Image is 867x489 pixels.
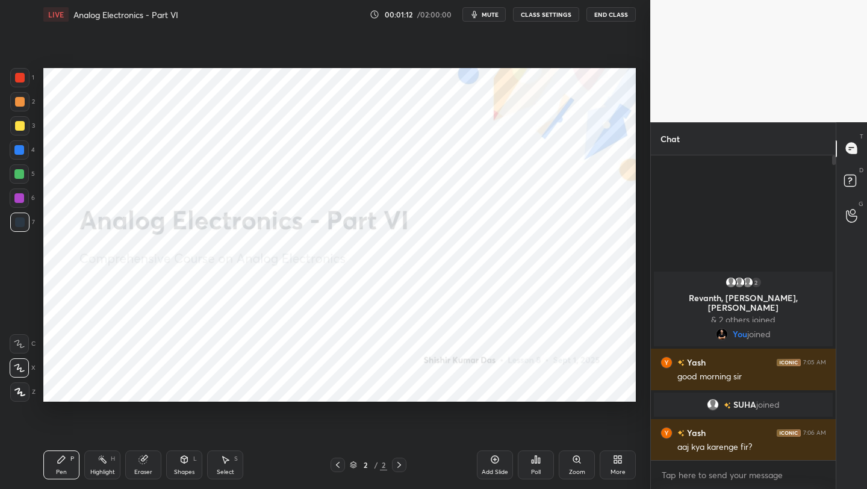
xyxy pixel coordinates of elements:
img: default.png [725,276,737,288]
div: aaj kya karenge fir? [677,441,826,453]
div: L [193,456,197,462]
span: SUHA [733,400,756,410]
div: P [70,456,74,462]
div: Add Slide [482,469,508,475]
div: 7:05 AM [803,358,826,366]
button: mute [462,7,506,22]
p: Revanth, [PERSON_NAME], [PERSON_NAME] [661,293,825,313]
button: End Class [586,7,636,22]
img: no-rating-badge.077c3623.svg [724,402,731,408]
div: / [374,461,378,469]
button: CLASS SETTINGS [513,7,579,22]
div: 1 [10,68,34,87]
div: Zoom [569,469,585,475]
img: no-rating-badge.077c3623.svg [677,430,685,437]
div: S [234,456,238,462]
div: 2 [359,461,371,469]
div: Shapes [174,469,194,475]
div: good morning sir [677,371,826,383]
div: Poll [531,469,541,475]
span: mute [482,10,499,19]
div: LIVE [43,7,69,22]
div: 5 [10,164,35,184]
p: D [859,166,863,175]
img: default.png [742,276,754,288]
span: joined [756,400,780,410]
div: grid [651,269,836,461]
h6: Yash [685,356,706,369]
img: no-rating-badge.077c3623.svg [677,360,685,366]
div: More [611,469,626,475]
div: Pen [56,469,67,475]
div: H [111,456,115,462]
h4: Analog Electronics - Part VI [73,9,178,20]
div: Eraser [134,469,152,475]
div: 4 [10,140,35,160]
div: 2 [750,276,762,288]
p: & 2 others joined [661,315,825,325]
div: Z [10,382,36,402]
img: ae2dc78aa7324196b3024b1bd2b41d2d.jpg [716,328,728,340]
img: iconic-dark.1390631f.png [777,429,801,436]
div: X [10,358,36,378]
p: Chat [651,123,689,155]
span: joined [747,329,771,339]
img: ff09025900654e66b02373dc0bad187d.60516708_3 [660,356,673,368]
span: You [733,329,747,339]
img: default.png [707,399,719,411]
h6: Yash [685,426,706,439]
div: Select [217,469,234,475]
div: C [10,334,36,354]
div: 7:06 AM [803,429,826,436]
img: iconic-dark.1390631f.png [777,358,801,366]
div: 7 [10,213,35,232]
div: Highlight [90,469,115,475]
div: 2 [10,92,35,111]
div: 3 [10,116,35,135]
p: G [859,199,863,208]
img: ff09025900654e66b02373dc0bad187d.60516708_3 [660,426,673,438]
img: default.png [733,276,745,288]
div: 2 [380,459,387,470]
div: 6 [10,188,35,208]
p: T [860,132,863,141]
